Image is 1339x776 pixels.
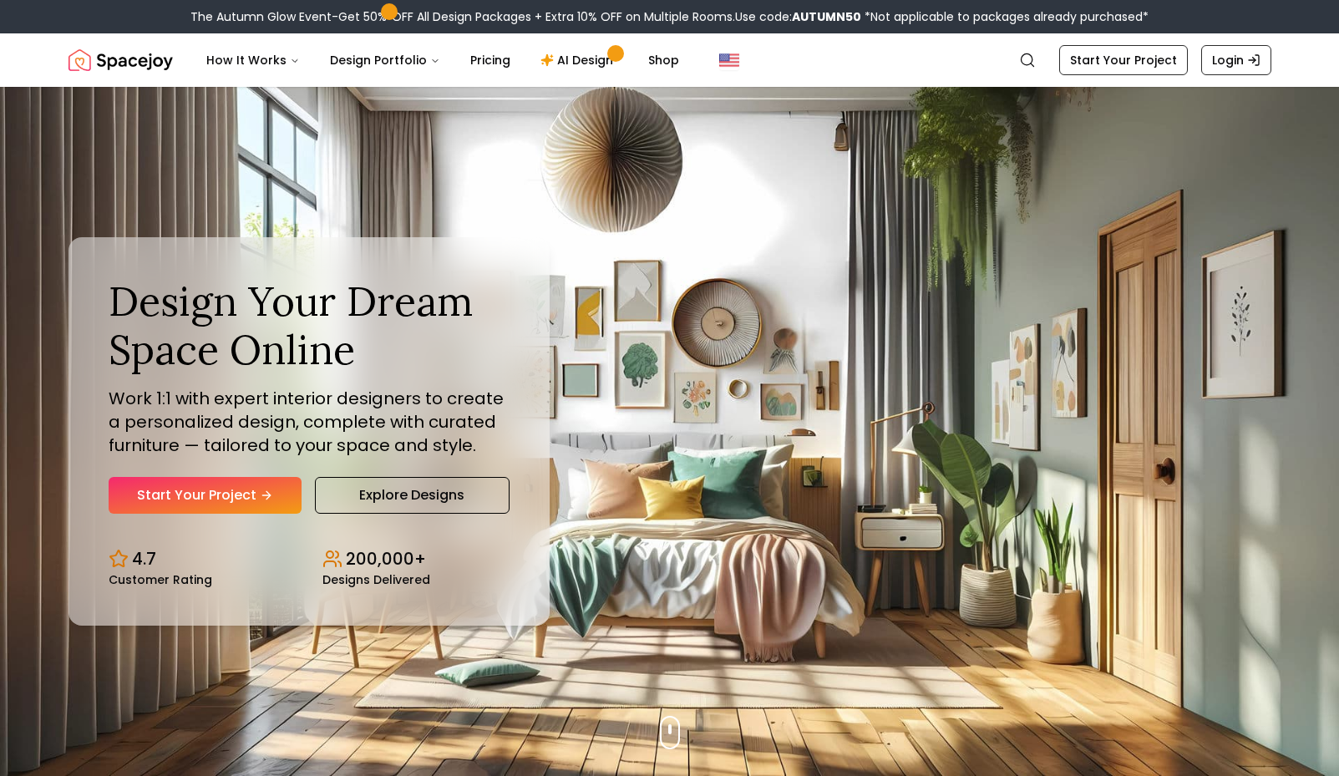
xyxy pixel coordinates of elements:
[193,43,313,77] button: How It Works
[527,43,631,77] a: AI Design
[317,43,454,77] button: Design Portfolio
[68,43,173,77] img: Spacejoy Logo
[719,50,739,70] img: United States
[861,8,1149,25] span: *Not applicable to packages already purchased*
[322,574,430,586] small: Designs Delivered
[792,8,861,25] b: AUTUMN50
[109,534,510,586] div: Design stats
[109,574,212,586] small: Customer Rating
[315,477,510,514] a: Explore Designs
[132,547,156,571] p: 4.7
[68,43,173,77] a: Spacejoy
[1059,45,1188,75] a: Start Your Project
[1201,45,1271,75] a: Login
[457,43,524,77] a: Pricing
[109,387,510,457] p: Work 1:1 with expert interior designers to create a personalized design, complete with curated fu...
[193,43,692,77] nav: Main
[190,8,1149,25] div: The Autumn Glow Event-Get 50% OFF All Design Packages + Extra 10% OFF on Multiple Rooms.
[346,547,426,571] p: 200,000+
[735,8,861,25] span: Use code:
[109,477,302,514] a: Start Your Project
[68,33,1271,87] nav: Global
[635,43,692,77] a: Shop
[109,277,510,373] h1: Design Your Dream Space Online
